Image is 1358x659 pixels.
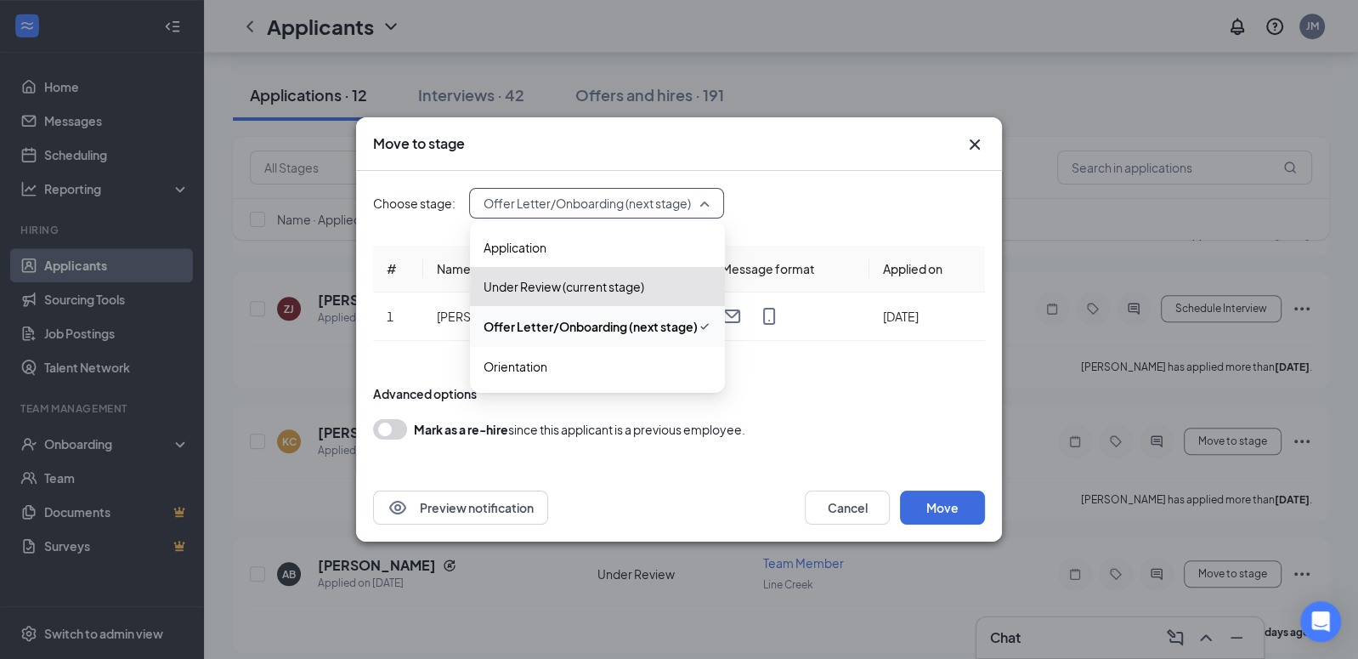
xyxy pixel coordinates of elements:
span: 1 [387,309,393,324]
svg: Checkmark [698,316,711,337]
th: Applied on [869,246,985,293]
b: Mark as a re-hire [414,422,508,437]
div: Advanced options [373,385,985,402]
span: Application [484,238,546,257]
td: [DATE] [869,293,985,341]
span: Offer Letter/Onboarding (next stage) [484,190,691,216]
button: Cancel [805,491,890,525]
th: Message format [708,246,869,293]
span: Under Review (current stage) [484,277,644,296]
button: EyePreview notification [373,491,548,525]
div: since this applicant is a previous employee. [414,419,745,440]
h3: Move to stage [373,134,465,153]
span: Offer Letter/Onboarding (next stage) [484,317,698,336]
svg: Eye [388,497,408,518]
th: # [373,246,423,293]
th: Name [423,246,589,293]
div: Open Intercom Messenger [1300,601,1341,642]
span: Orientation [484,357,547,376]
button: Close [965,134,985,155]
svg: Cross [965,134,985,155]
svg: Email [721,306,742,327]
svg: MobileSms [759,306,779,327]
button: Move [900,491,985,525]
td: [PERSON_NAME] [423,293,589,341]
span: Choose stage: [373,194,455,213]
